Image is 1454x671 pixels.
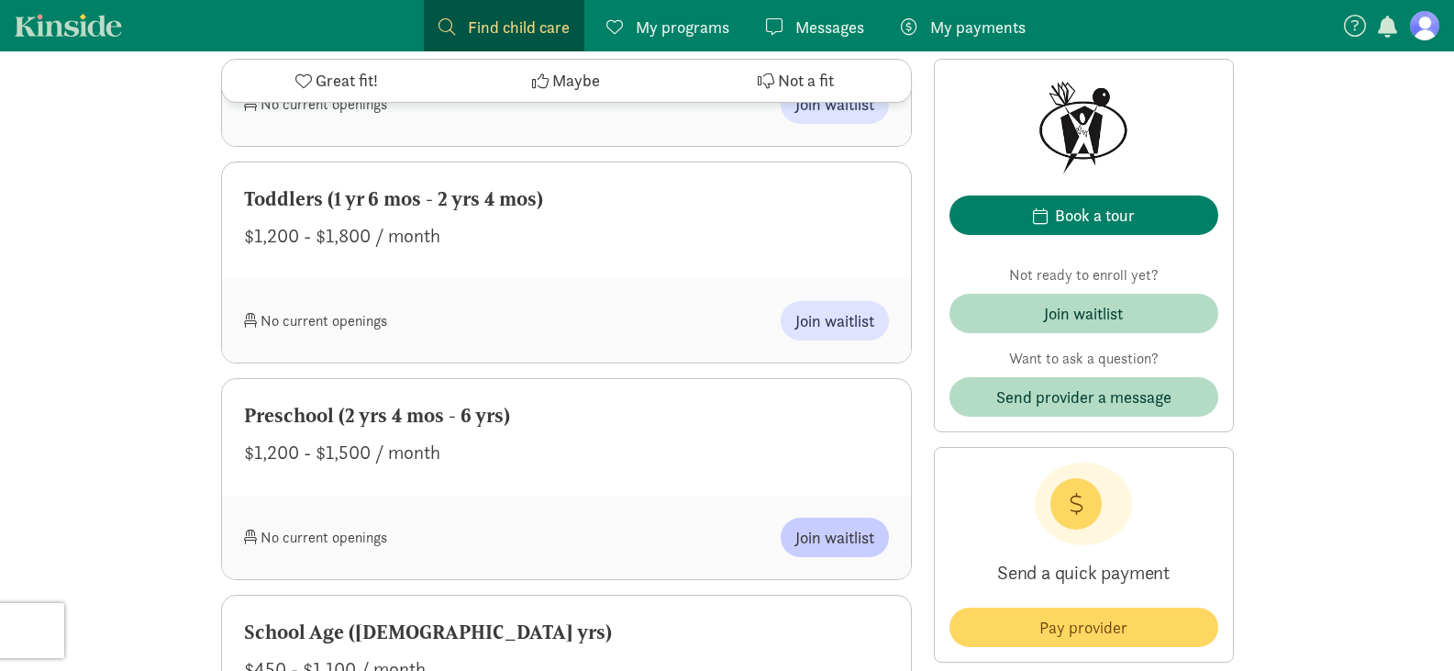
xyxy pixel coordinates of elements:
[244,518,567,557] div: No current openings
[795,308,874,333] span: Join waitlist
[244,438,889,467] div: $1,200 - $1,500 / month
[244,221,889,251] div: $1,200 - $1,800 / month
[316,69,378,94] span: Great fit!
[996,385,1171,409] span: Send provider a message
[795,525,874,550] span: Join waitlist
[949,264,1218,286] p: Not ready to enroll yet?
[244,185,889,214] div: Toddlers (1 yr 6 mos - 2 yrs 4 mos)
[949,294,1218,333] button: Join waitlist
[778,69,834,94] span: Not a fit
[949,348,1218,370] p: Want to ask a question?
[795,15,864,39] span: Messages
[781,84,889,124] button: Join waitlist
[781,518,889,557] button: Join waitlist
[930,15,1026,39] span: My payments
[15,14,122,37] a: Kinside
[636,15,729,39] span: My programs
[949,545,1218,600] p: Send a quick payment
[781,301,889,341] button: Join waitlist
[949,377,1218,417] button: Send provider a message
[468,15,570,39] span: Find child care
[244,618,889,647] div: School Age ([DEMOGRAPHIC_DATA] yrs)
[949,196,1218,235] button: Book a tour
[552,69,600,94] span: Maybe
[244,401,889,431] div: Preschool (2 yrs 4 mos - 6 yrs)
[1044,301,1123,326] div: Join waitlist
[451,60,681,102] button: Maybe
[244,84,567,124] div: No current openings
[1055,203,1135,228] div: Book a tour
[795,92,874,117] span: Join waitlist
[244,301,567,341] div: No current openings
[681,60,910,102] button: Not a fit
[1039,615,1127,640] span: Pay provider
[222,60,451,102] button: Great fit!
[1033,74,1133,173] img: Provider logo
